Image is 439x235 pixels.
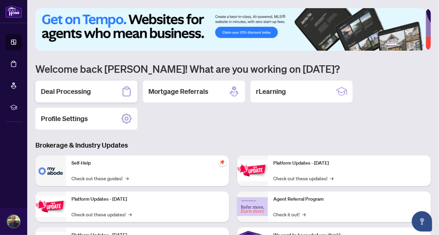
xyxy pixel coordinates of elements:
img: Self-Help [35,155,66,186]
a: Check out these guides!→ [71,174,129,182]
span: pushpin [218,158,226,166]
span: → [128,211,132,218]
button: 5 [416,44,419,47]
span: → [302,211,306,218]
button: 6 [421,44,424,47]
span: → [125,174,129,182]
h3: Brokerage & Industry Updates [35,140,431,150]
h1: Welcome back [PERSON_NAME]! What are you working on [DATE]? [35,62,431,75]
button: 3 [405,44,408,47]
img: Agent Referral Program [237,197,268,216]
a: Check out these updates!→ [273,174,334,182]
img: Platform Updates - June 23, 2025 [237,160,268,181]
button: 1 [386,44,397,47]
p: Platform Updates - [DATE] [71,196,224,203]
img: logo [5,5,22,18]
h2: Profile Settings [41,114,88,123]
img: Platform Updates - September 16, 2025 [35,196,66,217]
span: → [330,174,334,182]
button: 4 [410,44,413,47]
p: Platform Updates - [DATE] [273,160,425,167]
button: Open asap [412,211,432,232]
button: 2 [400,44,402,47]
img: Slide 0 [35,8,426,51]
p: Self-Help [71,160,224,167]
img: Profile Icon [7,215,20,228]
h2: Deal Processing [41,87,91,96]
h2: Mortgage Referrals [148,87,208,96]
h2: rLearning [256,87,286,96]
p: Agent Referral Program [273,196,425,203]
a: Check out these updates!→ [71,211,132,218]
a: Check it out!→ [273,211,306,218]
